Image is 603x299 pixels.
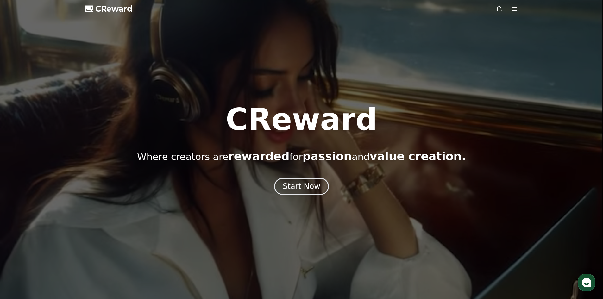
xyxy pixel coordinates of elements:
[82,201,122,216] a: Settings
[85,4,133,14] a: CReward
[137,150,466,163] p: Where creators are for and
[226,104,377,135] h1: CReward
[303,150,352,163] span: passion
[2,201,42,216] a: Home
[370,150,466,163] span: value creation.
[16,210,27,215] span: Home
[94,210,109,215] span: Settings
[42,201,82,216] a: Messages
[283,181,320,191] div: Start Now
[228,150,289,163] span: rewarded
[274,184,329,190] a: Start Now
[95,4,133,14] span: CReward
[53,210,71,215] span: Messages
[274,178,329,195] button: Start Now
